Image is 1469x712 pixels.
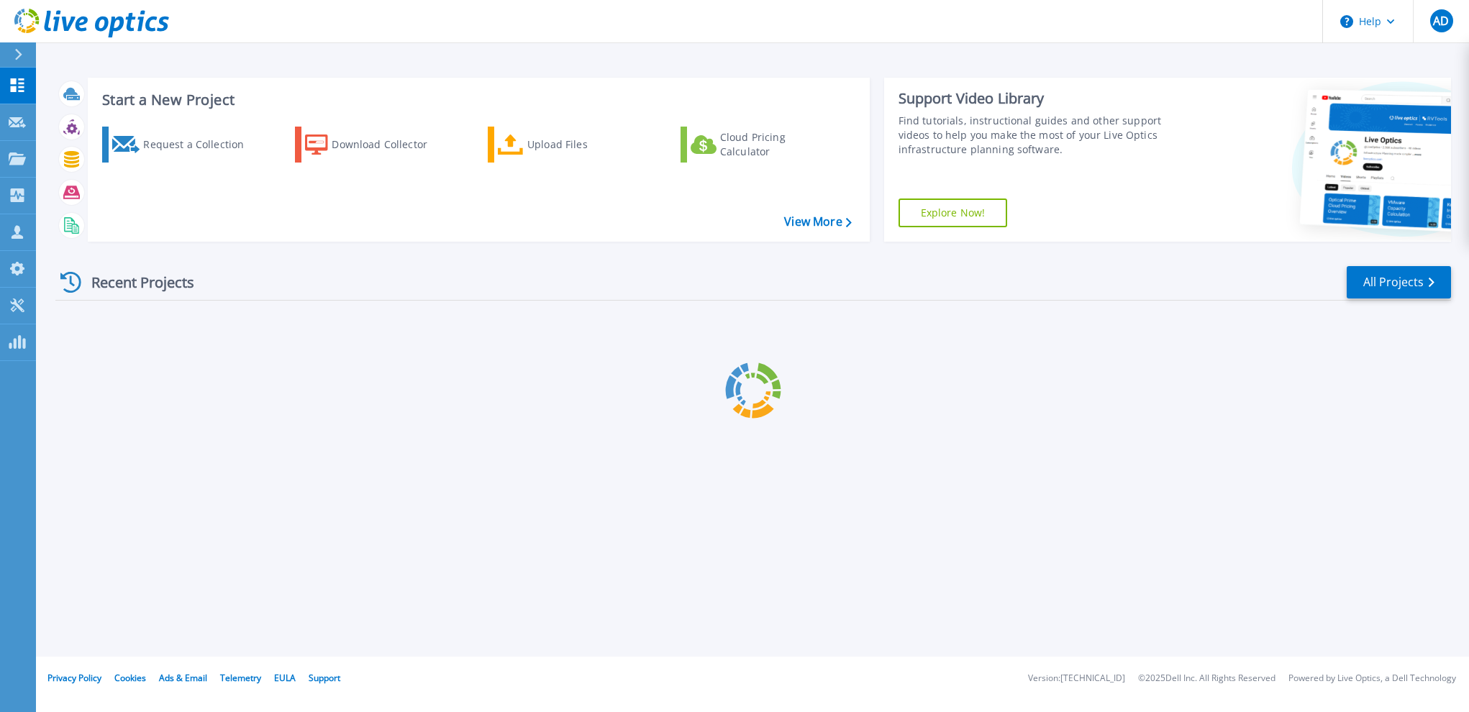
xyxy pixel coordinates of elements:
[295,127,455,163] a: Download Collector
[102,127,263,163] a: Request a Collection
[143,130,258,159] div: Request a Collection
[47,672,101,684] a: Privacy Policy
[1028,674,1125,683] li: Version: [TECHNICAL_ID]
[332,130,447,159] div: Download Collector
[899,198,1008,227] a: Explore Now!
[488,127,648,163] a: Upload Files
[102,92,851,108] h3: Start a New Project
[55,265,214,300] div: Recent Projects
[1288,674,1456,683] li: Powered by Live Optics, a Dell Technology
[720,130,835,159] div: Cloud Pricing Calculator
[527,130,642,159] div: Upload Files
[1347,266,1451,298] a: All Projects
[784,215,851,229] a: View More
[274,672,296,684] a: EULA
[1138,674,1275,683] li: © 2025 Dell Inc. All Rights Reserved
[899,114,1188,157] div: Find tutorials, instructional guides and other support videos to help you make the most of your L...
[899,89,1188,108] div: Support Video Library
[309,672,340,684] a: Support
[681,127,841,163] a: Cloud Pricing Calculator
[220,672,261,684] a: Telemetry
[1433,15,1449,27] span: AD
[159,672,207,684] a: Ads & Email
[114,672,146,684] a: Cookies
